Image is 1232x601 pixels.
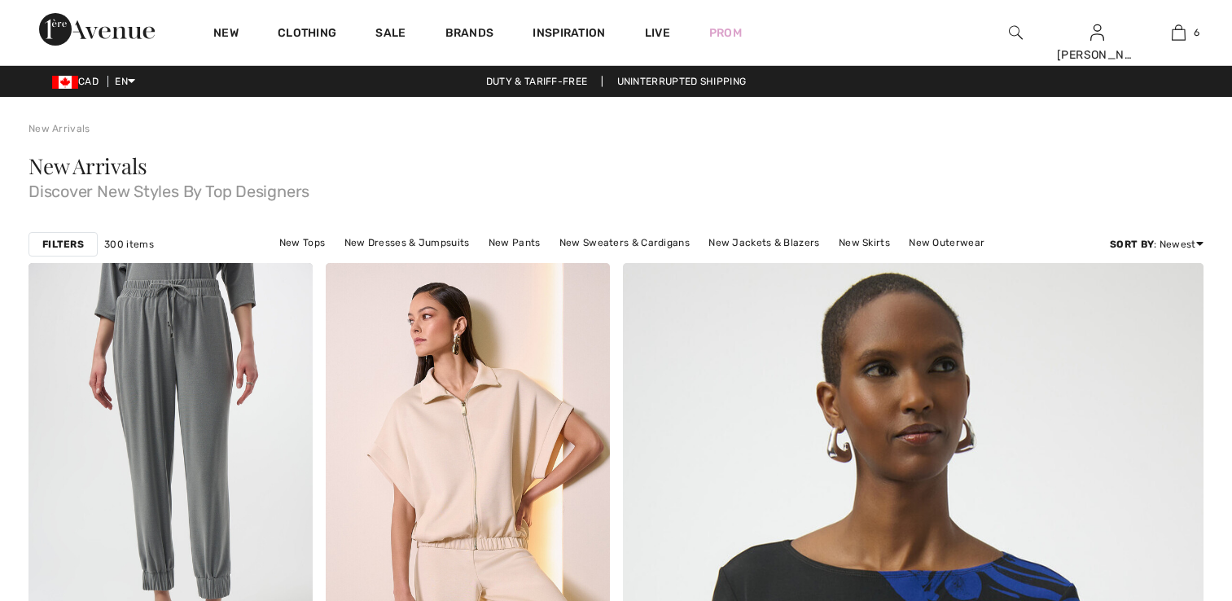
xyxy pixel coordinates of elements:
span: Inspiration [533,26,605,43]
a: New [213,26,239,43]
a: New Skirts [831,232,898,253]
span: New Arrivals [28,151,147,180]
a: Sale [375,26,406,43]
strong: Sort By [1110,239,1154,250]
div: : Newest [1110,237,1204,252]
a: New Outerwear [901,232,993,253]
a: New Jackets & Blazers [700,232,827,253]
img: Canadian Dollar [52,76,78,89]
span: 6 [1194,25,1199,40]
a: New Tops [271,232,333,253]
a: New Pants [480,232,549,253]
img: search the website [1009,23,1023,42]
a: Live [645,24,670,42]
img: 1ère Avenue [39,13,155,46]
img: My Info [1090,23,1104,42]
span: EN [115,76,135,87]
a: New Sweaters & Cardigans [551,232,698,253]
span: Discover New Styles By Top Designers [28,177,1204,200]
img: My Bag [1172,23,1186,42]
div: [PERSON_NAME] [1057,46,1137,64]
a: Sign In [1090,24,1104,40]
a: New Dresses & Jumpsuits [336,232,478,253]
a: 6 [1138,23,1218,42]
a: Brands [445,26,494,43]
span: CAD [52,76,105,87]
a: Prom [709,24,742,42]
a: New Arrivals [28,123,90,134]
iframe: Opens a widget where you can chat to one of our agents [1129,479,1216,520]
a: Clothing [278,26,336,43]
strong: Filters [42,237,84,252]
span: 300 items [104,237,154,252]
